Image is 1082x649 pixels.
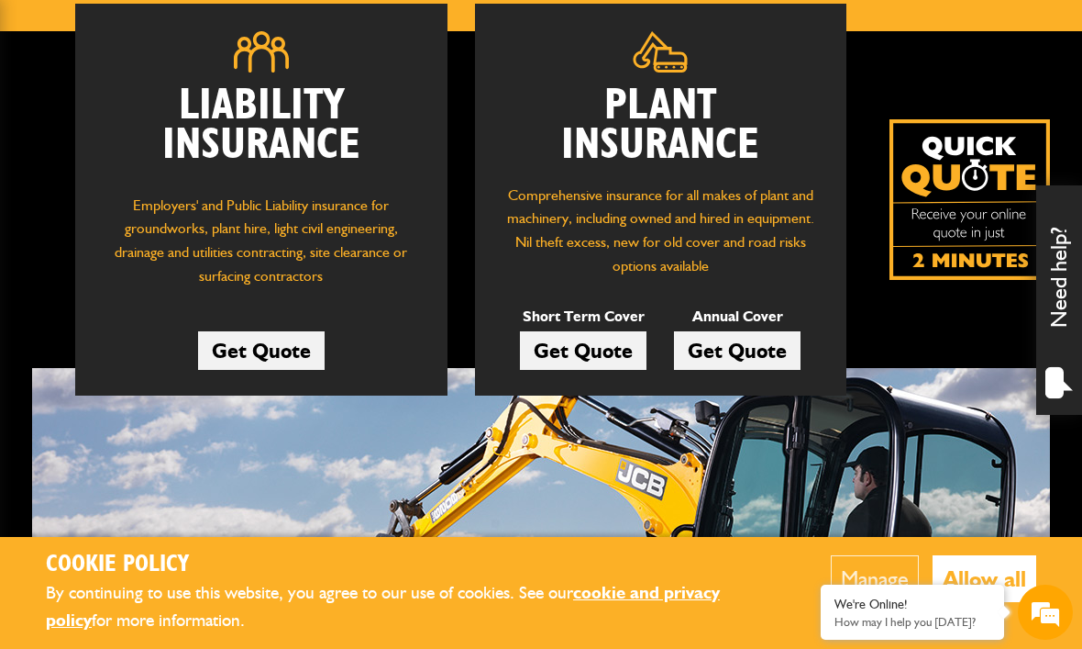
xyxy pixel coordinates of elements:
button: Manage [831,555,919,602]
div: We're Online! [834,597,990,612]
p: Annual Cover [674,305,800,329]
button: Allow all [933,555,1036,602]
h2: Plant Insurance [502,86,820,165]
p: How may I help you today? [834,615,990,629]
h2: Liability Insurance [103,86,420,175]
p: Comprehensive insurance for all makes of plant and machinery, including owned and hired in equipm... [502,184,820,277]
a: Get Quote [198,331,325,370]
p: By continuing to use this website, you agree to our use of cookies. See our for more information. [46,579,775,635]
a: Get Quote [520,331,646,370]
a: Get Quote [674,331,800,370]
p: Employers' and Public Liability insurance for groundworks, plant hire, light civil engineering, d... [103,194,420,297]
a: Get your insurance quote isn just 2-minutes [889,119,1050,280]
p: Short Term Cover [520,305,646,329]
h2: Cookie Policy [46,551,775,579]
div: Need help? [1036,185,1082,415]
img: Quick Quote [889,119,1050,280]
